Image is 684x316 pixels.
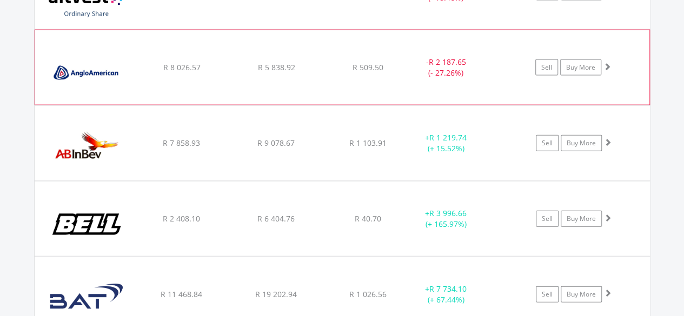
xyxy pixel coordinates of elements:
a: Buy More [561,211,602,227]
span: R 2 408.10 [163,213,200,224]
span: R 8 026.57 [163,62,200,72]
span: R 11 468.84 [161,289,202,299]
span: R 19 202.94 [255,289,297,299]
img: EQU.ZA.ANH.png [40,119,133,178]
a: Sell [536,211,559,227]
img: EQU.ZA.BEL.png [40,195,133,253]
span: R 1 026.56 [349,289,387,299]
div: - (- 27.26%) [405,57,486,78]
span: R 3 996.66 [429,208,467,218]
span: R 2 187.65 [428,57,466,67]
span: R 5 838.92 [257,62,295,72]
div: + (+ 165.97%) [406,208,487,230]
a: Sell [536,135,559,151]
span: R 9 078.67 [257,138,295,148]
a: Sell [535,59,558,76]
span: R 1 219.74 [429,132,467,143]
a: Buy More [561,135,602,151]
span: R 40.70 [355,213,381,224]
a: Buy More [560,59,601,76]
div: + (+ 15.52%) [406,132,487,154]
img: EQU.ZA.AGL.png [41,44,134,102]
span: R 1 103.91 [349,138,387,148]
span: R 509.50 [353,62,383,72]
a: Buy More [561,286,602,302]
span: R 7 858.93 [163,138,200,148]
a: Sell [536,286,559,302]
div: + (+ 67.44%) [406,284,487,305]
span: R 7 734.10 [429,284,467,294]
span: R 6 404.76 [257,213,295,224]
